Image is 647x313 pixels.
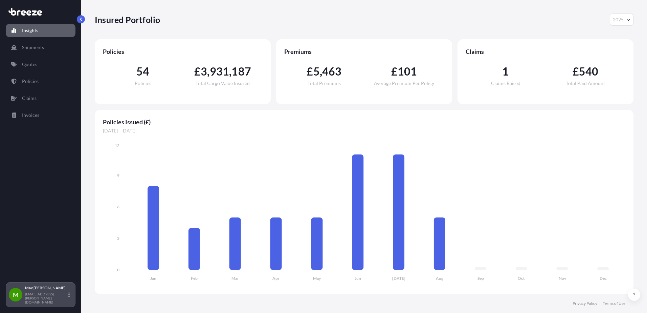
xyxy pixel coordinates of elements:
tspan: Mar [231,276,239,281]
span: Total Cargo Value Insured [196,81,250,86]
p: Max [PERSON_NAME] [25,285,67,291]
tspan: Jan [150,276,156,281]
span: , [207,66,209,77]
span: 1 [502,66,509,77]
span: 5 [313,66,320,77]
tspan: Jun [355,276,361,281]
span: M [13,291,19,298]
tspan: 3 [117,236,119,241]
tspan: 6 [117,204,119,209]
p: Claims [22,95,37,102]
span: Total Paid Amount [566,81,605,86]
tspan: Nov [559,276,566,281]
tspan: May [313,276,321,281]
span: 931 [210,66,229,77]
span: Claims [466,47,625,56]
tspan: Apr [272,276,280,281]
span: £ [307,66,313,77]
span: 463 [322,66,342,77]
span: Policies [135,81,151,86]
tspan: 9 [117,173,119,178]
p: Policies [22,78,39,85]
p: Quotes [22,61,37,68]
span: [DATE] - [DATE] [103,127,625,134]
span: 187 [231,66,251,77]
tspan: Sep [477,276,484,281]
span: £ [391,66,398,77]
span: 101 [398,66,417,77]
tspan: Dec [600,276,607,281]
a: Insights [6,24,75,37]
a: Privacy Policy [573,301,597,306]
a: Claims [6,91,75,105]
tspan: Oct [518,276,525,281]
span: 54 [136,66,149,77]
span: Claims Raised [491,81,520,86]
tspan: 12 [115,143,119,148]
a: Invoices [6,108,75,122]
span: Average Premium Per Policy [374,81,434,86]
p: [EMAIL_ADDRESS][PERSON_NAME][DOMAIN_NAME] [25,292,67,304]
p: Insured Portfolio [95,14,160,25]
span: , [229,66,231,77]
span: £ [573,66,579,77]
a: Quotes [6,58,75,71]
span: Policies Issued (£) [103,118,625,126]
a: Policies [6,75,75,88]
span: Policies [103,47,263,56]
p: Shipments [22,44,44,51]
span: Total Premiums [308,81,341,86]
tspan: Aug [436,276,444,281]
tspan: 0 [117,267,119,272]
span: 2025 [613,16,624,23]
span: Premiums [284,47,444,56]
span: £ [194,66,201,77]
tspan: [DATE] [392,276,405,281]
p: Invoices [22,112,39,119]
tspan: Feb [191,276,198,281]
a: Terms of Use [603,301,625,306]
p: Insights [22,27,38,34]
span: 3 [201,66,207,77]
span: , [320,66,322,77]
button: Year Selector [610,14,633,26]
a: Shipments [6,41,75,54]
span: 540 [579,66,599,77]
